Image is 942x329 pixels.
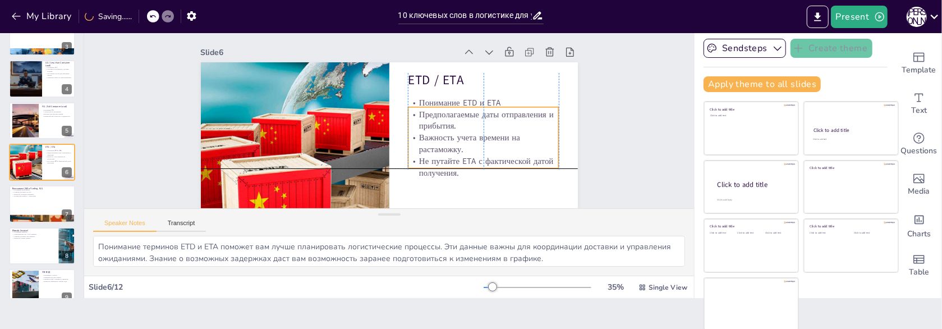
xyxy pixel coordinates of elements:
div: 9 [9,269,75,306]
div: 8 [9,227,75,264]
p: Понимание ТН ВЭД [42,275,72,277]
span: Template [902,64,936,76]
div: Click to add text [813,138,888,141]
div: 7 [9,185,75,222]
p: Понимание LCL [45,66,72,68]
p: FCL (Full Container Load) [42,104,72,108]
p: Понимание инвойса [12,231,56,234]
div: Add images, graphics, shapes or video [897,164,941,205]
p: Важность правильного выбора кода. [42,281,72,283]
button: Present [831,6,887,28]
div: Click to add text [765,232,791,235]
div: Add text boxes [897,84,941,124]
div: 5 [62,126,72,136]
div: Add a table [897,245,941,286]
div: 35 % [603,282,629,293]
div: 6 [62,167,72,177]
p: Понимание FCL [42,109,72,111]
p: Важность учета времени на растаможку. [45,156,72,160]
span: Charts [907,228,931,240]
div: 3 [9,19,75,56]
div: Click to add title [810,166,890,170]
span: Table [909,266,929,278]
div: 6 [9,144,75,181]
button: Speaker Notes [93,220,157,232]
p: Цифровой код для товаров. [42,276,72,278]
div: Click to add title [814,127,888,134]
div: Add charts and graphs [897,205,941,245]
div: Get real-time input from your audience [897,124,941,164]
span: Media [908,185,930,198]
p: Снижение затрат на транспортировку. [45,77,72,79]
p: Выгодно для крупных партий. [42,113,72,115]
p: Понимание ETD и ETA [411,106,553,178]
p: Инвойс (Invoice) [12,229,56,232]
div: Add ready made slides [897,43,941,84]
div: И [PERSON_NAME] [907,7,927,27]
div: Click to add title [710,107,791,112]
input: Insert title [398,7,532,24]
p: Главный документ для таможни. [12,235,56,237]
p: Не путайте ETA с фактической датой получения. [45,160,72,164]
p: Коносамент (Bill of Lading, B/L) [12,187,72,190]
textarea: Понимание терминов ETD и ETA поможет вам лучше планировать логистические процессы. Эти данные важ... [93,236,685,267]
button: Apply theme to all slides [704,76,821,92]
div: 3 [62,42,72,52]
p: Важность точных данных. [12,237,56,240]
button: Transcript [157,220,206,232]
p: Коммерческий счет от поставщика. [12,233,56,235]
button: Export to PowerPoint [807,6,829,28]
div: 4 [9,60,75,97]
div: Click to add body [718,199,788,202]
div: 9 [62,293,72,303]
p: LCL (Less than Container Load) [45,61,72,67]
div: 7 [62,209,72,220]
div: Click to add text [710,115,791,117]
button: My Library [8,7,76,25]
p: ETD / ETA [45,145,72,149]
p: Важность проверки черновика. [12,194,72,196]
div: Click to add text [710,232,736,235]
span: Questions [901,145,938,157]
div: Slide 6 / 12 [89,282,484,293]
button: Create theme [791,39,872,58]
p: Доставка в контейнере с другими грузами. [45,68,72,72]
p: Важность учета времени на растаможку. [392,139,539,221]
p: Потеря или ошибка — катастрофа. [12,195,72,198]
p: Доступный способ для небольших партий. [45,72,72,76]
button: Sendsteps [704,39,786,58]
p: Не путайте ETA с фактической датой получения. [382,160,530,243]
div: Click to add title [718,180,789,190]
span: Text [911,104,927,117]
span: Single View [649,283,687,292]
p: Предполагаемые даты отправления и прибытия. [401,117,549,199]
div: 8 [62,251,72,261]
div: Click to add text [738,232,763,235]
p: Понимание коносамента [12,189,72,191]
div: Click to add text [854,232,889,235]
div: 5 [9,102,75,139]
p: ТН ВЭД [42,271,72,274]
p: Главный документ на груз. [12,191,72,194]
p: Аренда целого контейнера. [42,111,72,113]
div: 4 [62,84,72,94]
p: ETD / ETA [419,83,563,161]
div: Click to add text [810,232,845,235]
p: Ошибка в коде = штрафы и задержки. [42,278,72,281]
div: Click to add title [710,225,791,229]
div: Click to add title [810,225,890,229]
div: Saving...... [85,11,132,22]
p: Предполагаемые даты отправления и прибытия. [45,152,72,156]
p: Преимущества в скорости и надежности. [42,115,72,117]
p: Понимание ETD и ETA [45,150,72,152]
button: И [PERSON_NAME] [907,6,927,28]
